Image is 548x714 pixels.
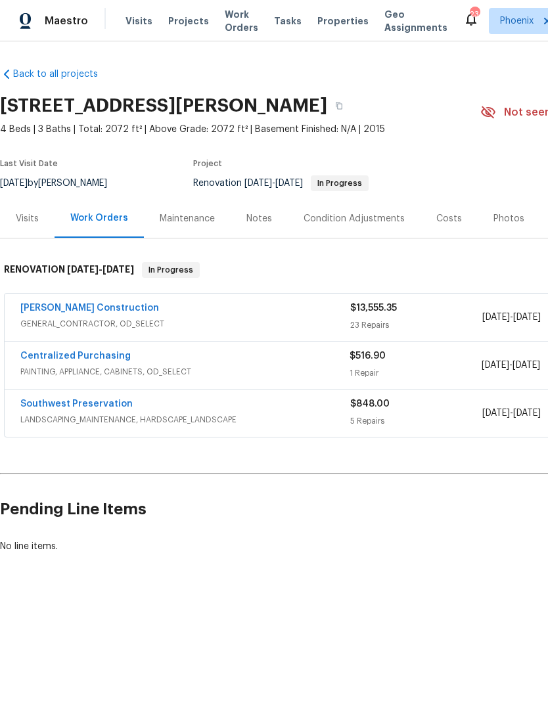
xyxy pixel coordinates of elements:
[513,313,541,322] span: [DATE]
[244,179,272,188] span: [DATE]
[103,265,134,274] span: [DATE]
[143,263,198,277] span: In Progress
[45,14,88,28] span: Maestro
[493,212,524,225] div: Photos
[16,212,39,225] div: Visits
[327,94,351,118] button: Copy Address
[304,212,405,225] div: Condition Adjustments
[20,365,350,378] span: PAINTING, APPLIANCE, CABINETS, OD_SELECT
[244,179,303,188] span: -
[482,409,510,418] span: [DATE]
[482,407,541,420] span: -
[20,413,350,426] span: LANDSCAPING_MAINTENANCE, HARDSCAPE_LANDSCAPE
[482,359,540,372] span: -
[470,8,479,21] div: 23
[193,160,222,167] span: Project
[4,262,134,278] h6: RENOVATION
[20,303,159,313] a: [PERSON_NAME] Construction
[350,351,386,361] span: $516.90
[317,14,369,28] span: Properties
[67,265,99,274] span: [DATE]
[513,361,540,370] span: [DATE]
[482,361,509,370] span: [DATE]
[20,317,350,330] span: GENERAL_CONTRACTOR, OD_SELECT
[482,313,510,322] span: [DATE]
[126,14,152,28] span: Visits
[350,303,397,313] span: $13,555.35
[20,351,131,361] a: Centralized Purchasing
[513,409,541,418] span: [DATE]
[275,179,303,188] span: [DATE]
[274,16,302,26] span: Tasks
[246,212,272,225] div: Notes
[350,367,481,380] div: 1 Repair
[500,14,534,28] span: Phoenix
[67,265,134,274] span: -
[350,399,390,409] span: $848.00
[225,8,258,34] span: Work Orders
[436,212,462,225] div: Costs
[160,212,215,225] div: Maintenance
[350,414,482,428] div: 5 Repairs
[70,212,128,225] div: Work Orders
[482,311,541,324] span: -
[350,319,482,332] div: 23 Repairs
[193,179,369,188] span: Renovation
[312,179,367,187] span: In Progress
[384,8,447,34] span: Geo Assignments
[168,14,209,28] span: Projects
[20,399,133,409] a: Southwest Preservation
